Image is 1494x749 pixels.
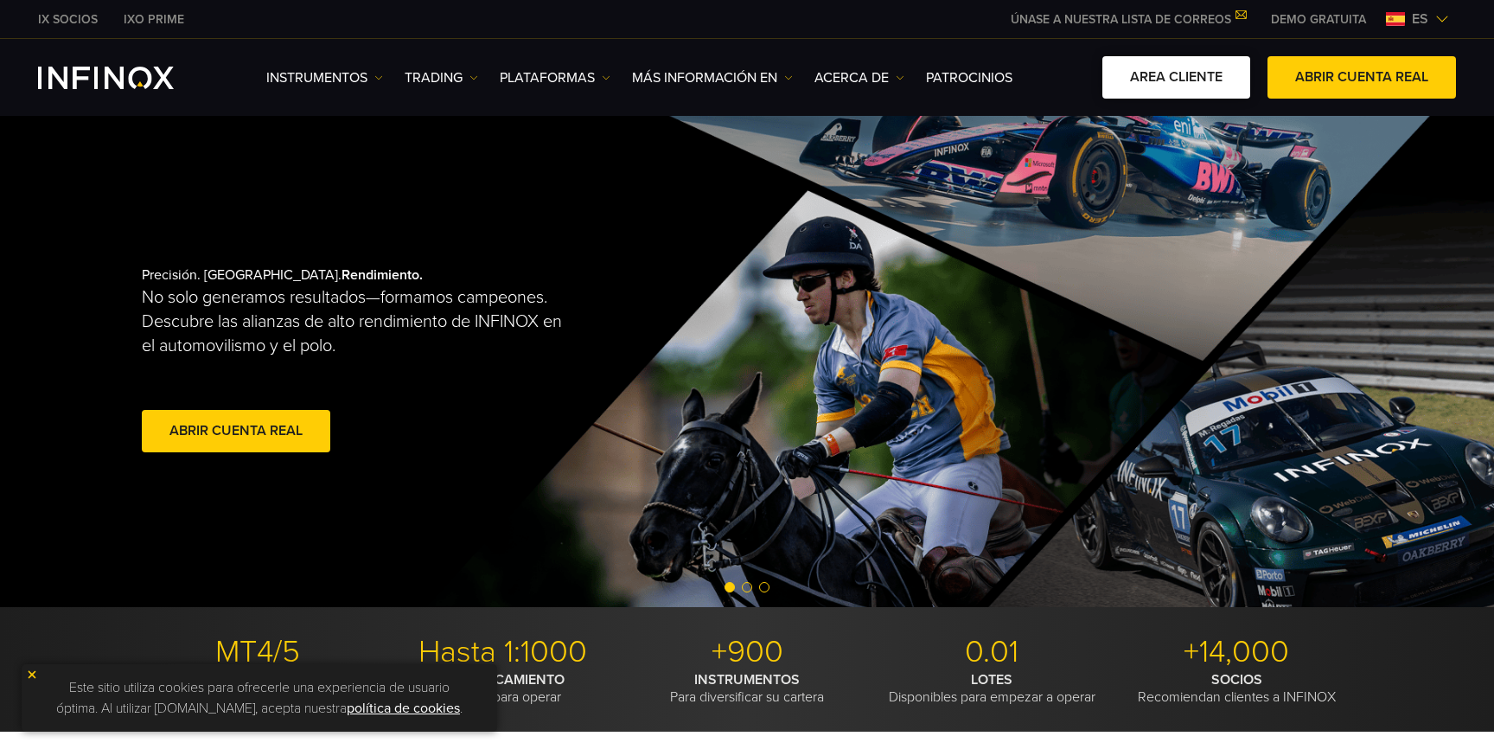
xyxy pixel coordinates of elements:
a: INFINOX MENU [1258,10,1379,29]
a: ACERCA DE [814,67,904,88]
p: Recomiendan clientes a INFINOX [1120,671,1352,706]
a: Abrir cuenta real [142,410,330,452]
p: No solo generamos resultados—formamos campeones. Descubre las alianzas de alto rendimiento de INF... [142,285,578,358]
p: 0.01 [876,633,1108,671]
a: ÚNASE A NUESTRA LISTA DE CORREOS [998,12,1258,27]
p: +900 [631,633,863,671]
a: PLATAFORMAS [500,67,610,88]
p: +14,000 [1120,633,1352,671]
a: INFINOX Logo [38,67,214,89]
span: Go to slide 1 [725,582,735,592]
p: MT4/5 [142,633,373,671]
a: política de cookies [347,700,460,717]
span: Go to slide 2 [742,582,752,592]
a: Más información en [632,67,793,88]
strong: APALANCAMIENTO [441,671,565,688]
div: Precisión. [GEOGRAPHIC_DATA]. [142,239,686,484]
strong: LOTES [971,671,1012,688]
span: es [1405,9,1435,29]
a: TRADING [405,67,478,88]
strong: INSTRUMENTOS [694,671,800,688]
a: ABRIR CUENTA REAL [1267,56,1456,99]
strong: Rendimiento. [342,266,423,284]
p: Hasta 1:1000 [386,633,618,671]
a: INFINOX [111,10,197,29]
span: Go to slide 3 [759,582,769,592]
p: Para diversificar su cartera [631,671,863,706]
a: Patrocinios [926,67,1012,88]
strong: SOCIOS [1211,671,1262,688]
p: Este sitio utiliza cookies para ofrecerle una experiencia de usuario óptima. Al utilizar [DOMAIN_... [30,673,488,723]
p: Disponibles para empezar a operar [876,671,1108,706]
a: INFINOX [25,10,111,29]
p: Flexible para operar [386,671,618,706]
img: yellow close icon [26,669,38,681]
a: Instrumentos [266,67,383,88]
a: AREA CLIENTE [1102,56,1250,99]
